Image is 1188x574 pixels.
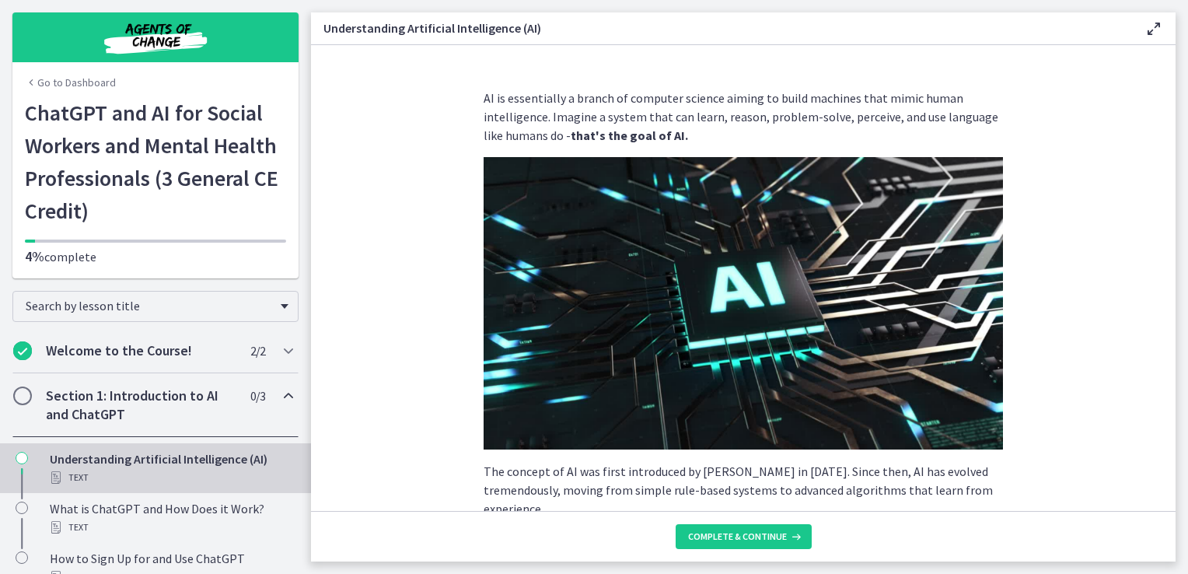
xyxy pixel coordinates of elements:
p: The concept of AI was first introduced by [PERSON_NAME] in [DATE]. Since then, AI has evolved tre... [484,462,1003,518]
span: Complete & continue [688,530,787,543]
img: Black_Minimalist_Modern_AI_Robot_Presentation_%281%29.png [484,157,1003,450]
span: Search by lesson title [26,298,273,313]
div: Search by lesson title [12,291,299,322]
a: Go to Dashboard [25,75,116,90]
span: 0 / 3 [250,387,265,405]
div: Text [50,518,292,537]
span: 2 / 2 [250,341,265,360]
i: Completed [13,341,32,360]
h1: ChatGPT and AI for Social Workers and Mental Health Professionals (3 General CE Credit) [25,96,286,227]
p: complete [25,247,286,266]
img: Agents of Change [62,19,249,56]
h2: Section 1: Introduction to AI and ChatGPT [46,387,236,424]
div: Text [50,468,292,487]
strong: that's the goal of AI. [571,128,688,143]
div: Understanding Artificial Intelligence (AI) [50,450,292,487]
div: What is ChatGPT and How Does it Work? [50,499,292,537]
button: Complete & continue [676,524,812,549]
h2: Welcome to the Course! [46,341,236,360]
span: 4% [25,247,44,265]
h3: Understanding Artificial Intelligence (AI) [323,19,1120,37]
p: AI is essentially a branch of computer science aiming to build machines that mimic human intellig... [484,89,1003,145]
